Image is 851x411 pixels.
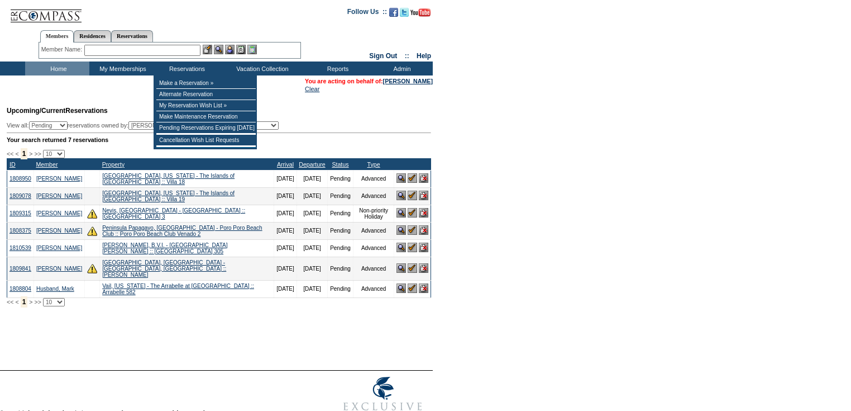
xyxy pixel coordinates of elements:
td: Advanced [353,222,394,239]
span: << [7,299,13,305]
img: Confirm Reservation [408,243,417,252]
span: >> [34,299,41,305]
span: Upcoming/Current [7,107,65,115]
img: There are insufficient days and/or tokens to cover this reservation [87,226,97,236]
td: [DATE] [297,239,327,257]
span: Reservations [7,107,108,115]
a: Arrival [277,161,294,168]
td: Pending [328,205,353,222]
td: [DATE] [274,222,297,239]
a: Follow us on Twitter [400,11,409,18]
a: Peninsula Papagayo, [GEOGRAPHIC_DATA] - Poro Poro Beach Club :: Poro Poro Beach Club Venado 2 [102,225,262,237]
a: Help [417,52,431,60]
img: Confirm Reservation [408,225,417,235]
td: Pending [328,170,353,187]
td: Vacation Collection [218,62,304,75]
img: Follow us on Twitter [400,8,409,17]
td: [DATE] [274,257,297,280]
td: [DATE] [274,170,297,187]
td: Make Maintenance Reservation [156,111,256,122]
img: View Reservation [396,191,406,200]
a: Vail, [US_STATE] - The Arrabelle at [GEOGRAPHIC_DATA] :: Arrabelle 582 [102,283,254,295]
img: View Reservation [396,208,406,218]
a: 1808375 [9,228,31,234]
td: [DATE] [297,257,327,280]
a: Subscribe to our YouTube Channel [410,11,431,18]
td: Non-priority Holiday [353,205,394,222]
img: Confirm Reservation [408,284,417,293]
td: Advanced [353,239,394,257]
a: [PERSON_NAME] [383,78,433,84]
span: You are acting on behalf of: [305,78,433,84]
a: [GEOGRAPHIC_DATA], [US_STATE] - The Islands of [GEOGRAPHIC_DATA] :: Villa 19 [102,190,235,202]
td: Pending [328,257,353,280]
span: >> [34,150,41,157]
a: 1809841 [9,266,31,272]
a: [GEOGRAPHIC_DATA], [US_STATE] - The Islands of [GEOGRAPHIC_DATA] :: Villa 18 [102,173,235,185]
a: Member [36,161,58,168]
div: View all: reservations owned by: [7,121,284,130]
td: Advanced [353,187,394,205]
div: Your search returned 7 reservations [7,136,431,143]
td: [DATE] [297,280,327,297]
td: [DATE] [274,187,297,205]
span: 1 [21,148,28,159]
td: Reports [304,62,369,75]
td: Advanced [353,280,394,297]
a: Nevis, [GEOGRAPHIC_DATA] - [GEOGRAPHIC_DATA] :: [GEOGRAPHIC_DATA] 3 [102,207,245,220]
img: Confirm Reservation [408,191,417,200]
td: [DATE] [274,205,297,222]
a: Sign Out [369,52,397,60]
a: 1808950 [9,176,31,182]
a: Become our fan on Facebook [389,11,398,18]
img: Subscribe to our YouTube Channel [410,8,431,17]
img: There are insufficient days and/or tokens to cover this reservation [87,209,97,219]
img: Reservations [236,45,246,54]
span: < [15,150,18,157]
img: View Reservation [396,173,406,183]
a: Members [40,30,74,42]
img: Impersonate [225,45,235,54]
a: Clear [305,86,319,92]
a: [PERSON_NAME] [36,210,82,216]
td: Admin [369,62,433,75]
td: Home [25,62,89,75]
img: Confirm Reservation [408,208,417,218]
img: Cancel Reservation [419,225,428,235]
img: View Reservation [396,225,406,235]
a: [PERSON_NAME] [36,266,82,272]
a: [PERSON_NAME] [36,228,82,234]
td: Make a Reservation » [156,78,256,89]
td: Advanced [353,170,394,187]
img: Become our fan on Facebook [389,8,398,17]
td: [DATE] [297,222,327,239]
img: Cancel Reservation [419,284,428,293]
td: Pending [328,280,353,297]
a: 1809315 [9,210,31,216]
img: Cancel Reservation [419,263,428,273]
td: Pending [328,222,353,239]
td: Pending Reservations Expiring [DATE] [156,122,256,134]
a: [PERSON_NAME], B.V.I. - [GEOGRAPHIC_DATA][PERSON_NAME] :: [GEOGRAPHIC_DATA] 305 [102,242,227,254]
img: b_edit.gif [203,45,212,54]
a: Residences [74,30,111,42]
img: Confirm Reservation [408,263,417,273]
td: Follow Us :: [347,7,387,20]
span: > [29,299,32,305]
a: Reservations [111,30,153,42]
a: 1809078 [9,193,31,199]
img: Confirm Reservation [408,173,417,183]
img: View [214,45,223,54]
a: 1810539 [9,245,31,251]
img: View Reservation [396,263,406,273]
a: Status [332,161,348,168]
a: Type [367,161,380,168]
td: [DATE] [297,205,327,222]
td: Advanced [353,257,394,280]
td: My Reservation Wish List » [156,100,256,111]
a: ID [9,161,16,168]
span: << [7,150,13,157]
a: [PERSON_NAME] [36,245,82,251]
a: [PERSON_NAME] [36,193,82,199]
a: [GEOGRAPHIC_DATA], [GEOGRAPHIC_DATA] - [GEOGRAPHIC_DATA], [GEOGRAPHIC_DATA] :: [PERSON_NAME] [102,259,226,278]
